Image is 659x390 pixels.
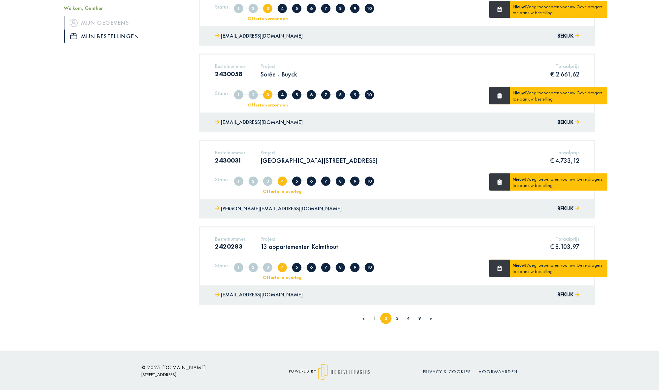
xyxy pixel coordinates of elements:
[263,90,272,100] span: Offerte verzonden
[350,90,360,100] span: Klaar voor levering/afhaling
[363,315,364,321] a: Previous
[260,63,297,69] h5: Project
[513,4,526,10] strong: Nieuw!
[215,4,230,10] h5: Status:
[234,177,243,186] span: Aangemaakt
[350,4,360,13] span: Klaar voor levering/afhaling
[249,177,258,186] span: Volledig
[70,33,77,39] img: icon
[234,90,243,100] span: Aangemaakt
[513,176,526,182] strong: Nieuw!
[396,315,399,321] a: 3
[215,90,230,96] h5: Status:
[292,263,301,272] span: Offerte afgekeurd
[307,263,316,272] span: Offerte goedgekeurd
[278,263,287,272] span: Offerte in overleg
[363,315,364,321] span: «
[141,365,260,371] h6: © 2025 [DOMAIN_NAME]
[385,315,387,321] a: 2
[263,263,272,272] span: Offerte verzonden
[241,16,295,21] div: Offerte verzonden
[215,263,230,269] h5: Status:
[255,189,310,194] div: Offerte in overleg
[260,156,378,165] p: [GEOGRAPHIC_DATA][STREET_ADDRESS]
[513,90,526,96] strong: Nieuw!
[215,236,245,242] h5: Bestelnummer
[407,315,410,321] a: 4
[510,87,607,104] div: Voeg toebehoren voor uw Geveldragers toe aan uw bestelling
[510,1,607,18] div: Voeg toebehoren voor uw Geveldragers toe aan uw bestelling
[423,369,471,375] a: Privacy & cookies
[215,31,303,41] a: [EMAIL_ADDRESS][DOMAIN_NAME]
[249,90,258,100] span: Volledig
[430,315,432,321] span: »
[336,263,345,272] span: In nabehandeling
[70,19,78,27] img: icon
[263,4,272,13] span: Offerte verzonden
[64,5,189,11] h5: Welkom, Gunther
[365,4,374,13] span: Geleverd/afgehaald
[336,4,345,13] span: In nabehandeling
[278,90,287,100] span: Offerte in overleg
[513,262,526,268] strong: Nieuw!
[278,177,287,186] span: Offerte in overleg
[215,63,245,69] h5: Bestelnummer
[260,70,297,78] p: Sorée - Buyck
[550,236,579,242] h5: Totaalprijs
[418,315,421,321] a: 9
[215,290,303,300] a: [EMAIL_ADDRESS][DOMAIN_NAME]
[350,263,360,272] span: Klaar voor levering/afhaling
[550,70,579,78] p: € 2.661,62
[510,260,607,277] div: Voeg toebehoren voor uw Geveldragers toe aan uw bestelling
[307,90,316,100] span: Offerte goedgekeurd
[260,243,338,251] p: 13 appartementen Kalmthout
[141,371,260,379] p: [STREET_ADDRESS]
[321,90,330,100] span: In productie
[557,118,579,127] button: Bekijk
[263,177,272,186] span: Offerte verzonden
[249,263,258,272] span: Volledig
[557,31,579,41] button: Bekijk
[307,4,316,13] span: Offerte goedgekeurd
[199,313,595,324] nav: Page navigation
[234,263,243,272] span: Aangemaakt
[278,4,287,13] span: Offerte in overleg
[270,364,389,380] div: powered by
[550,156,579,165] p: € 4.733,12
[318,364,370,380] img: logo
[365,263,374,272] span: Geleverd/afgehaald
[550,243,579,251] p: € 8.103,97
[430,315,432,321] a: Next
[215,70,245,78] h3: 2430058
[234,4,243,13] span: Aangemaakt
[215,156,245,164] h3: 2430031
[373,315,376,321] a: 1
[215,149,245,156] h5: Bestelnummer
[255,275,310,280] div: Offerte in overleg
[215,243,245,251] h3: 2420283
[260,236,338,242] h5: Project
[215,118,303,127] a: [EMAIL_ADDRESS][DOMAIN_NAME]
[215,176,230,183] h5: Status:
[292,177,301,186] span: Offerte afgekeurd
[365,177,374,186] span: Geleverd/afgehaald
[557,204,579,214] button: Bekijk
[479,369,518,375] a: Voorwaarden
[321,263,330,272] span: In productie
[350,177,360,186] span: Klaar voor levering/afhaling
[307,177,316,186] span: Offerte goedgekeurd
[64,30,189,43] a: iconMijn bestellingen
[365,90,374,100] span: Geleverd/afgehaald
[557,290,579,300] button: Bekijk
[550,63,579,69] h5: Totaalprijs
[64,16,189,29] a: iconMijn gegevens
[321,4,330,13] span: In productie
[321,177,330,186] span: In productie
[292,4,301,13] span: Offerte afgekeurd
[260,149,378,156] h5: Project
[550,149,579,156] h5: Totaalprijs
[249,4,258,13] span: Volledig
[336,177,345,186] span: In nabehandeling
[336,90,345,100] span: In nabehandeling
[292,90,301,100] span: Offerte afgekeurd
